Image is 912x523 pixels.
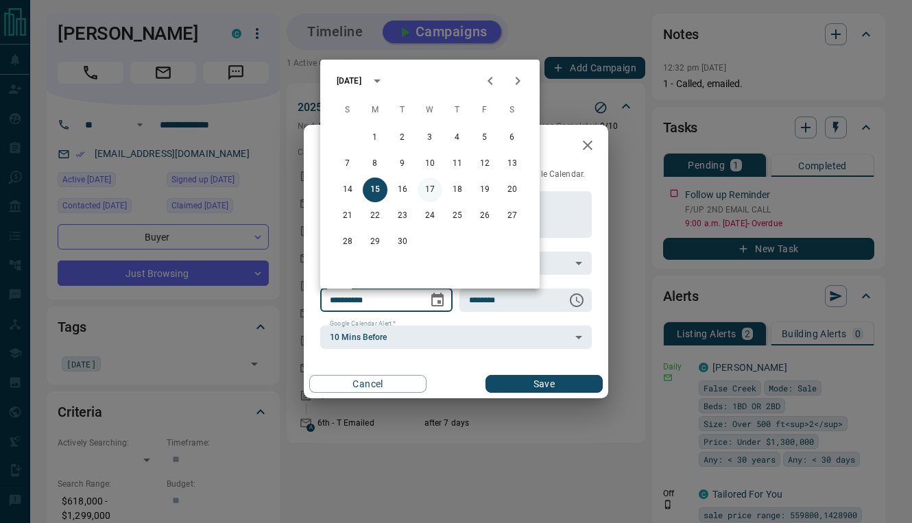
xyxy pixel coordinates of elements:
[335,204,360,228] button: 21
[363,97,387,124] span: Monday
[469,282,487,291] label: Time
[363,230,387,254] button: 29
[309,375,427,393] button: Cancel
[418,97,442,124] span: Wednesday
[445,97,470,124] span: Thursday
[472,97,497,124] span: Friday
[504,67,531,95] button: Next month
[472,178,497,202] button: 19
[330,282,347,291] label: Date
[365,69,389,93] button: calendar view is open, switch to year view
[500,151,525,176] button: 13
[485,375,603,393] button: Save
[390,204,415,228] button: 23
[472,204,497,228] button: 26
[418,125,442,150] button: 3
[445,204,470,228] button: 25
[363,125,387,150] button: 1
[330,319,396,328] label: Google Calendar Alert
[477,67,504,95] button: Previous month
[335,178,360,202] button: 14
[445,178,470,202] button: 18
[363,151,387,176] button: 8
[363,204,387,228] button: 22
[500,125,525,150] button: 6
[335,151,360,176] button: 7
[390,97,415,124] span: Tuesday
[563,287,590,314] button: Choose time, selected time is 9:00 AM
[418,178,442,202] button: 17
[390,230,415,254] button: 30
[390,178,415,202] button: 16
[472,125,497,150] button: 5
[500,178,525,202] button: 20
[390,151,415,176] button: 9
[418,204,442,228] button: 24
[335,97,360,124] span: Sunday
[500,204,525,228] button: 27
[337,75,361,87] div: [DATE]
[500,97,525,124] span: Saturday
[418,151,442,176] button: 10
[304,125,392,169] h2: Edit Task
[390,125,415,150] button: 2
[363,178,387,202] button: 15
[445,125,470,150] button: 4
[445,151,470,176] button: 11
[335,230,360,254] button: 28
[424,287,451,314] button: Choose date, selected date is Sep 15, 2025
[320,326,592,349] div: 10 Mins Before
[472,151,497,176] button: 12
